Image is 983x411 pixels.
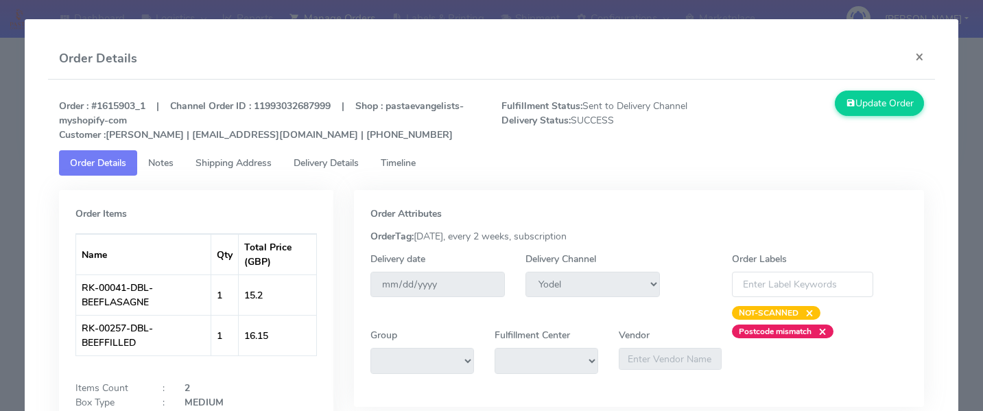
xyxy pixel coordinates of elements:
[239,315,316,355] td: 16.15
[65,381,152,395] div: Items Count
[491,99,713,142] span: Sent to Delivery Channel SUCCESS
[239,274,316,315] td: 15.2
[211,274,239,315] td: 1
[239,234,316,274] th: Total Price (GBP)
[59,99,464,141] strong: Order : #1615903_1 | Channel Order ID : 11993032687999 | Shop : pastaevangelists-myshopify-com [P...
[739,326,812,337] strong: Postcode mismatch
[619,328,650,342] label: Vendor
[370,207,442,220] strong: Order Attributes
[501,99,582,113] strong: Fulfillment Status:
[370,328,397,342] label: Group
[812,325,827,338] span: ×
[152,395,174,410] div: :
[360,229,918,244] div: [DATE], every 2 weeks, subscription
[370,252,425,266] label: Delivery date
[152,381,174,395] div: :
[196,156,272,169] span: Shipping Address
[76,234,212,274] th: Name
[76,315,212,355] td: RK-00257-DBL-BEEFFILLED
[148,156,174,169] span: Notes
[59,128,106,141] strong: Customer :
[185,381,190,395] strong: 2
[76,274,212,315] td: RK-00041-DBL-BEEFLASAGNE
[495,328,570,342] label: Fulfillment Center
[59,49,137,68] h4: Order Details
[732,252,787,266] label: Order Labels
[59,150,924,176] ul: Tabs
[501,114,571,127] strong: Delivery Status:
[619,348,722,370] input: Enter Vendor Name
[904,38,935,75] button: Close
[75,207,127,220] strong: Order Items
[185,396,224,409] strong: MEDIUM
[739,307,798,318] strong: NOT-SCANNED
[525,252,596,266] label: Delivery Channel
[211,234,239,274] th: Qty
[798,306,814,320] span: ×
[70,156,126,169] span: Order Details
[370,230,414,243] strong: OrderTag:
[381,156,416,169] span: Timeline
[835,91,924,116] button: Update Order
[211,315,239,355] td: 1
[732,272,873,297] input: Enter Label Keywords
[65,395,152,410] div: Box Type
[294,156,359,169] span: Delivery Details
